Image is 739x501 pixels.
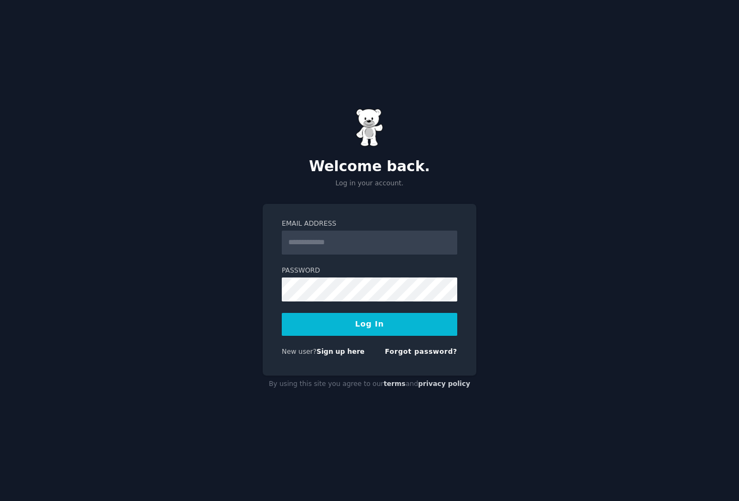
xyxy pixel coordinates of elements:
span: New user? [282,348,317,355]
h2: Welcome back. [263,158,476,176]
div: By using this site you agree to our and [263,376,476,393]
img: Gummy Bear [356,108,383,147]
a: privacy policy [418,380,470,388]
a: terms [384,380,405,388]
button: Log In [282,313,457,336]
a: Sign up here [317,348,365,355]
p: Log in your account. [263,179,476,189]
label: Email Address [282,219,457,229]
a: Forgot password? [385,348,457,355]
label: Password [282,266,457,276]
